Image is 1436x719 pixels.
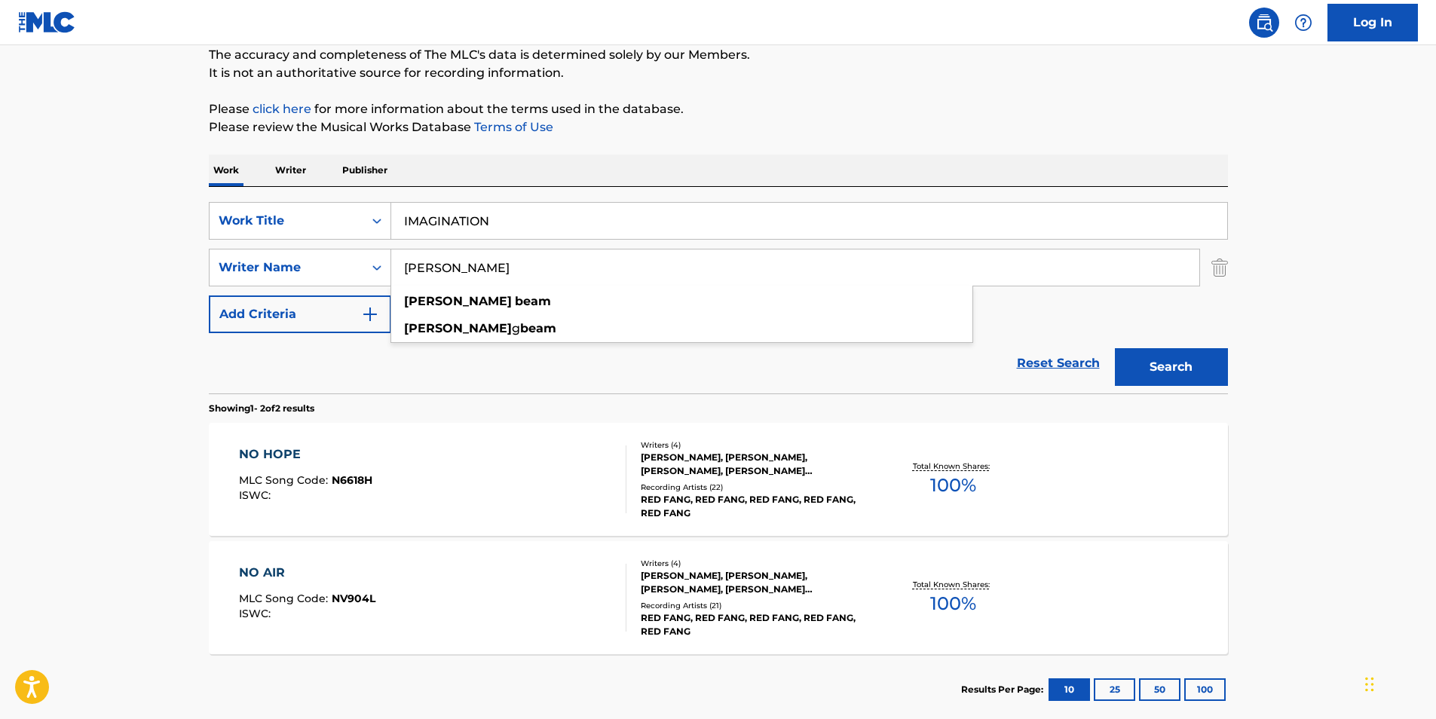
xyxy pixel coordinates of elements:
p: Please review the Musical Works Database [209,118,1228,136]
p: Showing 1 - 2 of 2 results [209,402,314,415]
div: Writers ( 4 ) [641,558,868,569]
div: [PERSON_NAME], [PERSON_NAME], [PERSON_NAME], [PERSON_NAME] [PERSON_NAME] [641,569,868,596]
span: NV904L [332,592,375,605]
div: NO AIR [239,564,375,582]
div: Writer Name [219,259,354,277]
span: ISWC : [239,607,274,620]
p: Publisher [338,155,392,186]
strong: beam [515,294,551,308]
a: click here [253,102,311,116]
span: 100 % [930,590,976,617]
button: 100 [1184,678,1226,701]
strong: [PERSON_NAME] [404,321,512,335]
div: RED FANG, RED FANG, RED FANG, RED FANG, RED FANG [641,611,868,638]
strong: [PERSON_NAME] [404,294,512,308]
strong: beam [520,321,556,335]
span: MLC Song Code : [239,592,332,605]
span: MLC Song Code : [239,473,332,487]
iframe: Chat Widget [1361,647,1436,719]
span: N6618H [332,473,372,487]
span: 100 % [930,472,976,499]
div: [PERSON_NAME], [PERSON_NAME], [PERSON_NAME], [PERSON_NAME] [PERSON_NAME] [641,451,868,478]
div: Work Title [219,212,354,230]
a: Log In [1327,4,1418,41]
div: Writers ( 4 ) [641,439,868,451]
a: Reset Search [1009,347,1107,380]
img: help [1294,14,1312,32]
a: Terms of Use [471,120,553,134]
div: Drag [1365,662,1374,707]
div: Recording Artists ( 22 ) [641,482,868,493]
p: It is not an authoritative source for recording information. [209,64,1228,82]
span: ISWC : [239,488,274,502]
button: Search [1115,348,1228,386]
p: Please for more information about the terms used in the database. [209,100,1228,118]
a: Public Search [1249,8,1279,38]
p: Writer [271,155,311,186]
a: NO AIRMLC Song Code:NV904LISWC:Writers (4)[PERSON_NAME], [PERSON_NAME], [PERSON_NAME], [PERSON_NA... [209,541,1228,654]
p: Total Known Shares: [913,579,994,590]
div: RED FANG, RED FANG, RED FANG, RED FANG, RED FANG [641,493,868,520]
div: Recording Artists ( 21 ) [641,600,868,611]
button: 10 [1049,678,1090,701]
img: MLC Logo [18,11,76,33]
button: Add Criteria [209,295,391,333]
button: 25 [1094,678,1135,701]
div: NO HOPE [239,445,372,464]
form: Search Form [209,202,1228,393]
p: The accuracy and completeness of The MLC's data is determined solely by our Members. [209,46,1228,64]
img: 9d2ae6d4665cec9f34b9.svg [361,305,379,323]
p: Work [209,155,243,186]
div: Help [1288,8,1318,38]
p: Results Per Page: [961,683,1047,696]
img: search [1255,14,1273,32]
p: Total Known Shares: [913,460,994,472]
img: Delete Criterion [1211,249,1228,286]
a: NO HOPEMLC Song Code:N6618HISWC:Writers (4)[PERSON_NAME], [PERSON_NAME], [PERSON_NAME], [PERSON_N... [209,423,1228,536]
button: 50 [1139,678,1180,701]
span: g [512,321,520,335]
